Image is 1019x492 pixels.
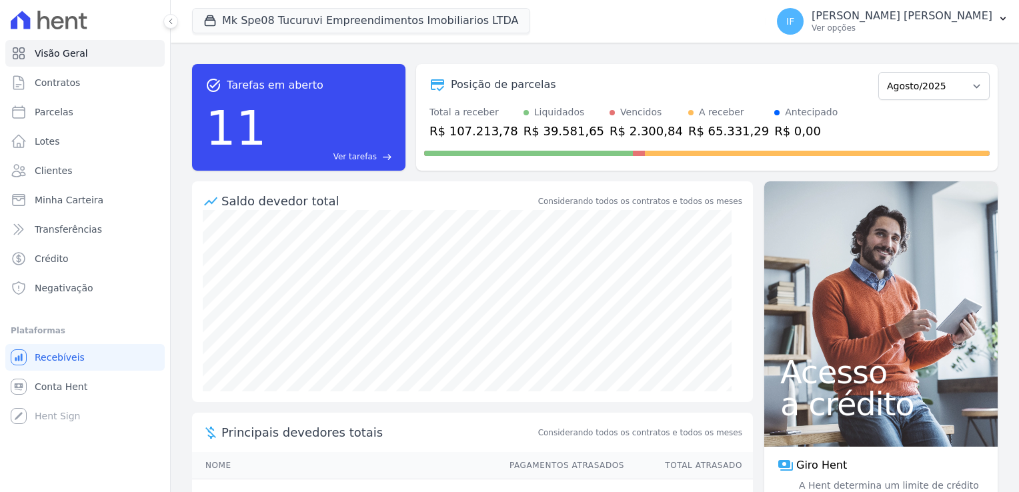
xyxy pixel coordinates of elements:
p: Ver opções [812,23,992,33]
div: R$ 0,00 [774,122,838,140]
button: IF [PERSON_NAME] [PERSON_NAME] Ver opções [766,3,1019,40]
th: Nome [192,452,497,479]
div: Plataformas [11,323,159,339]
span: Contratos [35,76,80,89]
div: Considerando todos os contratos e todos os meses [538,195,742,207]
div: Saldo devedor total [221,192,536,210]
a: Visão Geral [5,40,165,67]
span: Crédito [35,252,69,265]
button: Mk Spe08 Tucuruvi Empreendimentos Imobiliarios LTDA [192,8,530,33]
span: task_alt [205,77,221,93]
span: a crédito [780,388,982,420]
a: Crédito [5,245,165,272]
span: Principais devedores totais [221,423,536,441]
div: Liquidados [534,105,585,119]
span: Transferências [35,223,102,236]
div: Total a receber [429,105,518,119]
a: Clientes [5,157,165,184]
span: Ver tarefas [333,151,377,163]
a: Minha Carteira [5,187,165,213]
span: IF [786,17,794,26]
div: R$ 65.331,29 [688,122,769,140]
div: Vencidos [620,105,662,119]
p: [PERSON_NAME] [PERSON_NAME] [812,9,992,23]
span: Parcelas [35,105,73,119]
th: Pagamentos Atrasados [497,452,625,479]
a: Conta Hent [5,373,165,400]
span: Visão Geral [35,47,88,60]
a: Negativação [5,275,165,301]
span: east [382,152,392,162]
div: R$ 39.581,65 [524,122,604,140]
th: Total Atrasado [625,452,753,479]
span: Lotes [35,135,60,148]
span: Clientes [35,164,72,177]
span: Giro Hent [796,457,847,473]
span: Tarefas em aberto [227,77,323,93]
div: Antecipado [785,105,838,119]
div: A receber [699,105,744,119]
div: 11 [205,93,267,163]
span: Minha Carteira [35,193,103,207]
span: Recebíveis [35,351,85,364]
a: Ver tarefas east [272,151,392,163]
div: Posição de parcelas [451,77,556,93]
span: Acesso [780,356,982,388]
span: Negativação [35,281,93,295]
span: Conta Hent [35,380,87,393]
a: Contratos [5,69,165,96]
span: Considerando todos os contratos e todos os meses [538,427,742,439]
a: Parcelas [5,99,165,125]
a: Transferências [5,216,165,243]
div: R$ 107.213,78 [429,122,518,140]
a: Lotes [5,128,165,155]
div: R$ 2.300,84 [610,122,683,140]
a: Recebíveis [5,344,165,371]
